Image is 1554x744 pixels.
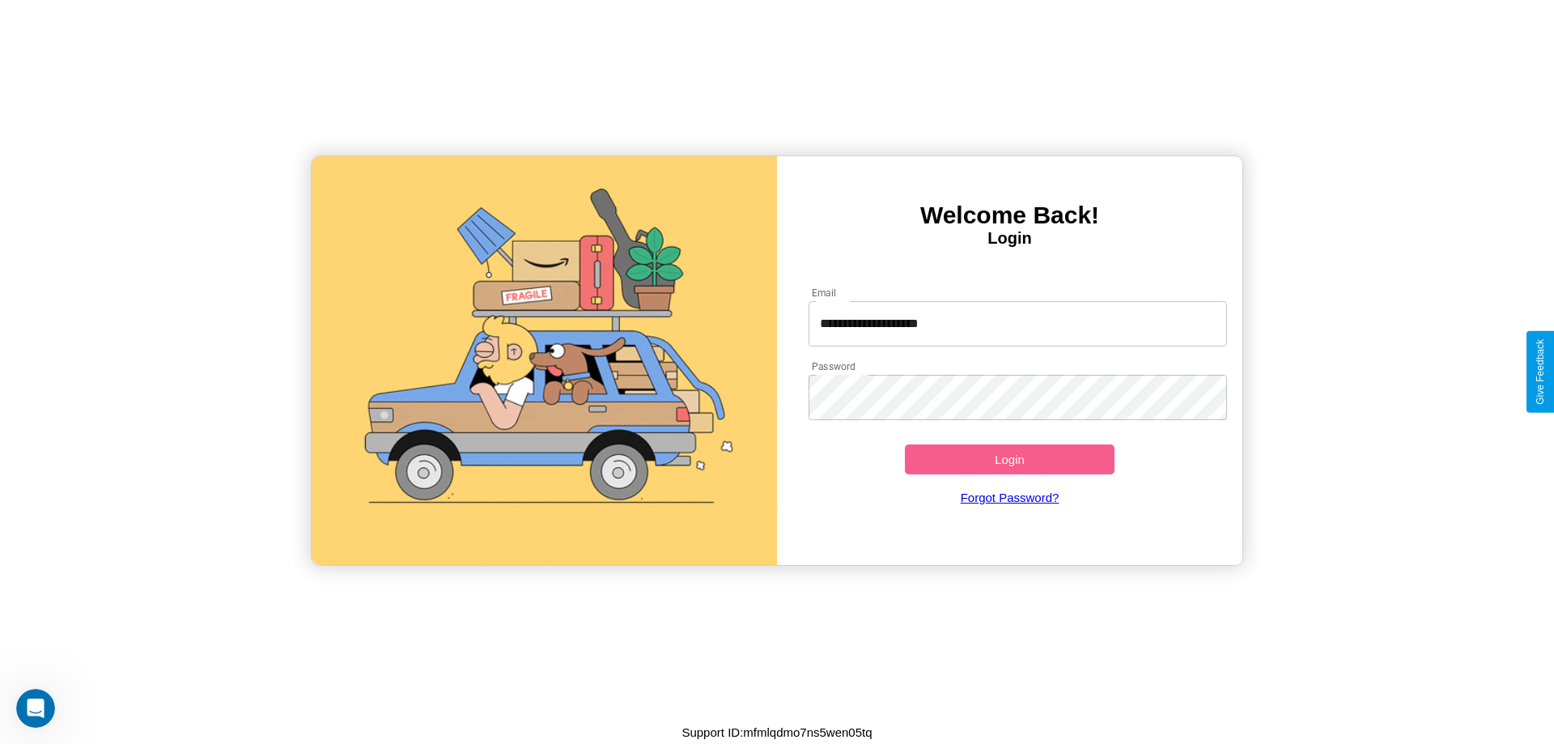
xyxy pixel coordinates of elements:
[777,229,1242,248] h4: Login
[681,721,872,743] p: Support ID: mfmlqdmo7ns5wen05tq
[800,474,1220,521] a: Forgot Password?
[812,286,837,300] label: Email
[312,156,777,565] img: gif
[777,202,1242,229] h3: Welcome Back!
[812,359,855,373] label: Password
[16,689,55,728] iframe: Intercom live chat
[1535,339,1546,405] div: Give Feedback
[905,444,1115,474] button: Login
